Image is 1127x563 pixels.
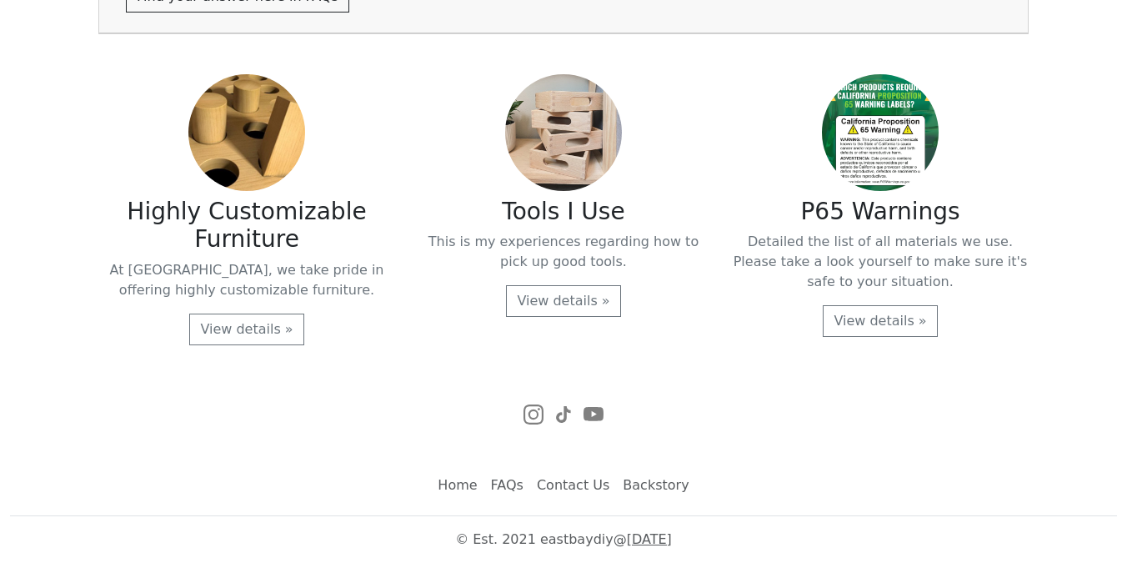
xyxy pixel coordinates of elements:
h3: P65 Warnings [732,198,1029,226]
a: Contact Us [530,469,616,502]
h3: Tools I Use [415,198,712,226]
p: This is my experiences regarding how to pick up good tools. [415,232,712,272]
a: FAQs [484,469,530,502]
a: View details » [506,285,620,317]
a: TikTok [553,399,574,429]
img: Highly Customizable Furniture [188,74,305,191]
p: Detailed the list of all materials we use. Please take a look yourself to make sure it's safe to ... [732,232,1029,292]
a: View details » [189,314,303,345]
p: At [GEOGRAPHIC_DATA], we take pride in offering highly customizable furniture. [98,260,395,300]
a: [DATE] [627,531,672,547]
a: YouTube [584,399,604,429]
a: Home [431,469,483,502]
a: Instagram [523,399,543,429]
p: © Est. 2021 eastbaydiy @ [10,530,1117,550]
h3: Highly Customizable Furniture [98,198,395,254]
img: Tools I Use [505,74,622,191]
img: P65 Warnings [822,74,939,191]
a: Backstory [616,469,695,502]
a: View details » [823,305,937,337]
